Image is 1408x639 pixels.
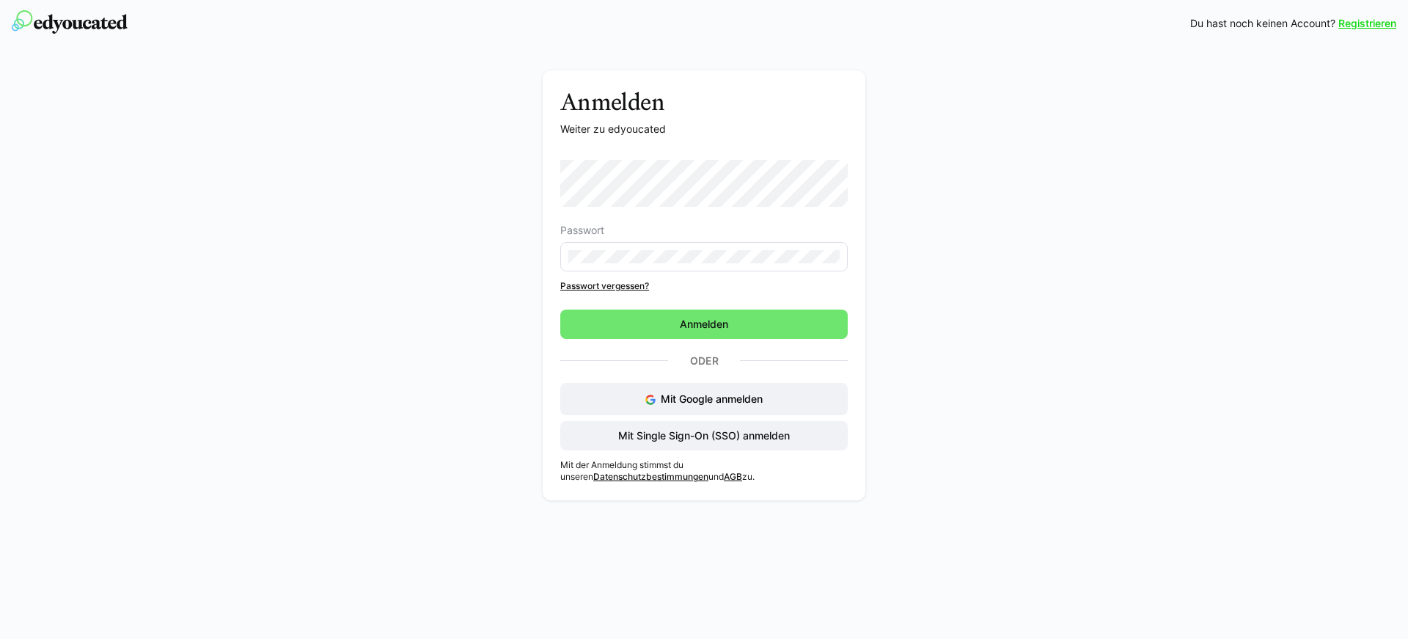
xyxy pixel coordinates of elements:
[560,122,848,136] p: Weiter zu edyoucated
[560,459,848,483] p: Mit der Anmeldung stimmst du unseren und zu.
[12,10,128,34] img: edyoucated
[560,421,848,450] button: Mit Single Sign-On (SSO) anmelden
[560,383,848,415] button: Mit Google anmelden
[616,428,792,443] span: Mit Single Sign-On (SSO) anmelden
[593,471,708,482] a: Datenschutzbestimmungen
[560,88,848,116] h3: Anmelden
[560,280,848,292] a: Passwort vergessen?
[678,317,730,332] span: Anmelden
[1190,16,1335,31] span: Du hast noch keinen Account?
[560,224,604,236] span: Passwort
[661,392,763,405] span: Mit Google anmelden
[668,351,740,371] p: Oder
[724,471,742,482] a: AGB
[1338,16,1396,31] a: Registrieren
[560,310,848,339] button: Anmelden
